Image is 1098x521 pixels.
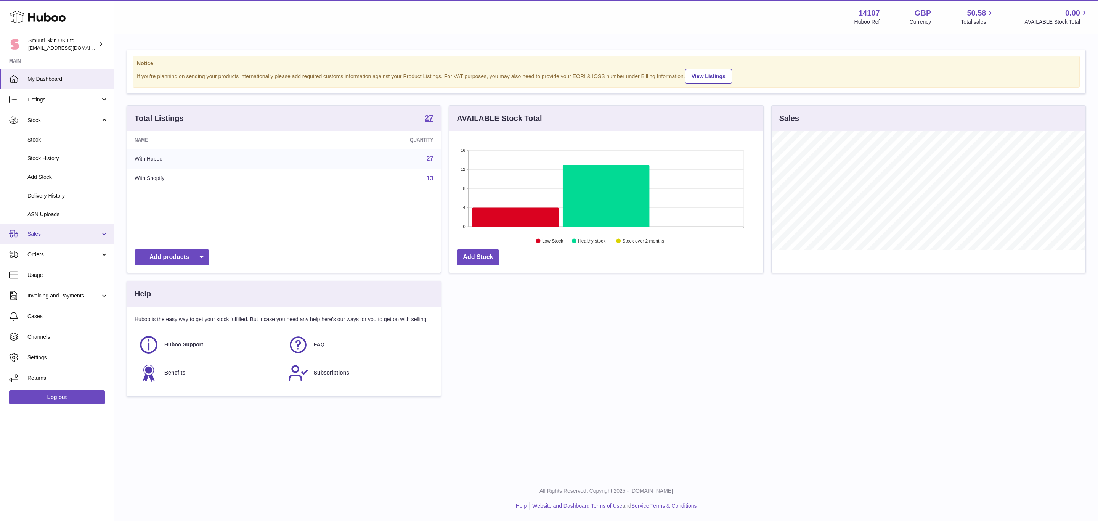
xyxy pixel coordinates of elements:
span: Settings [27,354,108,361]
span: Cases [27,313,108,320]
td: With Huboo [127,149,296,169]
span: AVAILABLE Stock Total [1024,18,1089,26]
span: Delivery History [27,192,108,199]
a: Help [516,503,527,509]
a: View Listings [685,69,732,84]
span: 0.00 [1065,8,1080,18]
text: 8 [463,186,466,191]
text: 16 [461,148,466,153]
strong: Notice [137,60,1076,67]
span: Invoicing and Payments [27,292,100,299]
span: Total sales [961,18,995,26]
text: Low Stock [542,238,563,244]
a: 13 [427,175,433,182]
td: With Shopify [127,169,296,188]
span: Subscriptions [314,369,349,376]
li: and [530,502,697,510]
a: Huboo Support [138,334,280,355]
strong: GBP [915,8,931,18]
a: Add products [135,249,209,265]
text: 12 [461,167,466,172]
span: Listings [27,96,100,103]
span: My Dashboard [27,76,108,83]
strong: 27 [425,114,433,122]
span: Stock History [27,155,108,162]
text: 0 [463,224,466,229]
text: Stock over 2 months [623,238,664,244]
img: internalAdmin-14107@internal.huboo.com [9,39,21,50]
div: If you're planning on sending your products internationally please add required customs informati... [137,68,1076,84]
span: ASN Uploads [27,211,108,218]
th: Quantity [296,131,441,149]
div: Huboo Ref [854,18,880,26]
a: Service Terms & Conditions [631,503,697,509]
span: Orders [27,251,100,258]
span: Add Stock [27,174,108,181]
span: Benefits [164,369,185,376]
a: FAQ [288,334,430,355]
a: Log out [9,390,105,404]
span: Usage [27,272,108,279]
div: Smuuti Skin UK Ltd [28,37,97,51]
a: Add Stock [457,249,499,265]
a: 27 [425,114,433,123]
span: Sales [27,230,100,238]
p: All Rights Reserved. Copyright 2025 - [DOMAIN_NAME] [120,487,1092,495]
h3: Help [135,289,151,299]
span: Channels [27,333,108,341]
a: 0.00 AVAILABLE Stock Total [1024,8,1089,26]
h3: AVAILABLE Stock Total [457,113,542,124]
div: Currency [910,18,931,26]
p: Huboo is the easy way to get your stock fulfilled. But incase you need any help here's our ways f... [135,316,433,323]
a: Benefits [138,363,280,383]
span: Huboo Support [164,341,203,348]
strong: 14107 [859,8,880,18]
a: 27 [427,155,433,162]
text: Healthy stock [578,238,606,244]
span: Returns [27,375,108,382]
text: 4 [463,205,466,210]
a: 50.58 Total sales [961,8,995,26]
th: Name [127,131,296,149]
h3: Sales [779,113,799,124]
span: FAQ [314,341,325,348]
a: Subscriptions [288,363,430,383]
span: [EMAIL_ADDRESS][DOMAIN_NAME] [28,45,112,51]
h3: Total Listings [135,113,184,124]
span: Stock [27,117,100,124]
span: Stock [27,136,108,143]
a: Website and Dashboard Terms of Use [532,503,622,509]
span: 50.58 [967,8,986,18]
